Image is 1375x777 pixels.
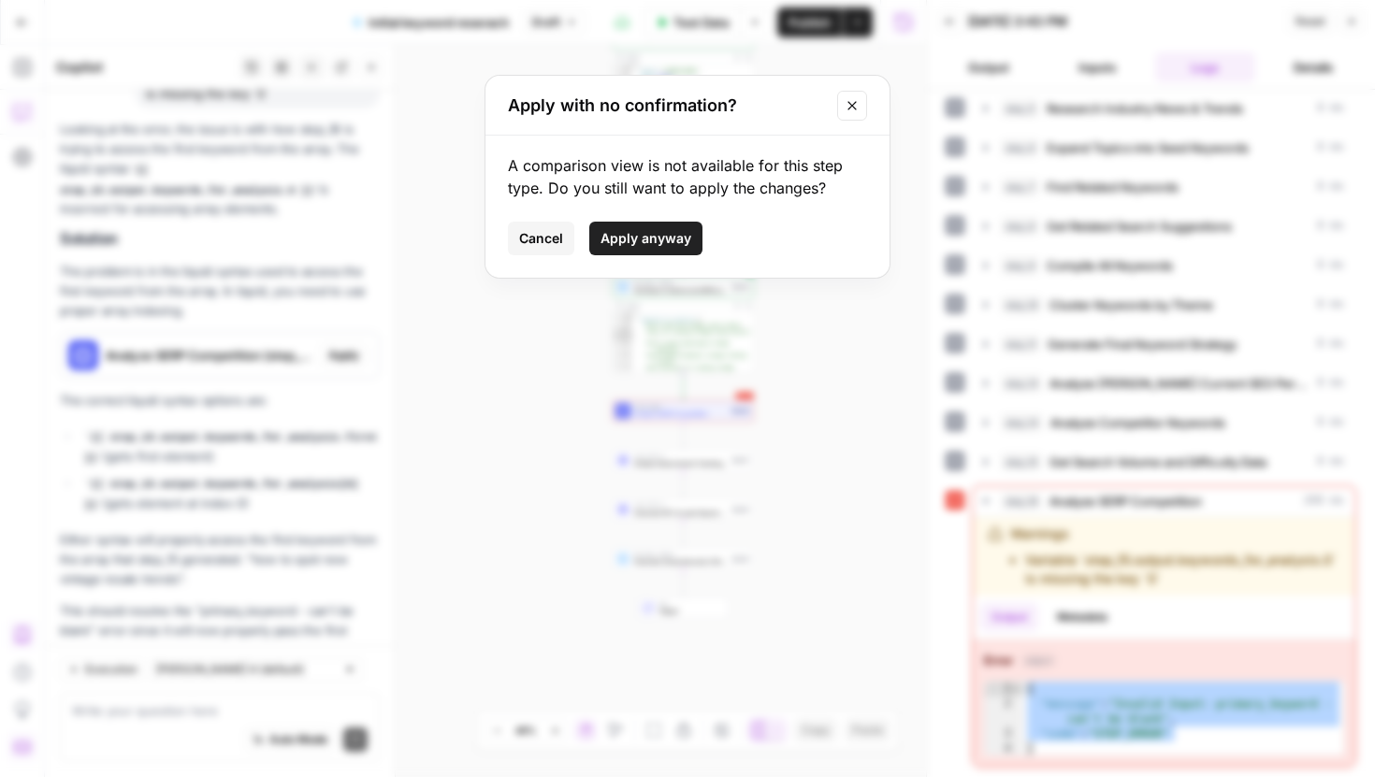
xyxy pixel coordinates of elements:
span: Apply anyway [601,229,691,248]
div: A comparison view is not available for this step type. Do you still want to apply the changes? [508,154,867,199]
button: Apply anyway [589,222,702,255]
h2: Apply with no confirmation? [508,93,826,119]
button: Cancel [508,222,574,255]
span: Cancel [519,229,563,248]
button: Close modal [837,91,867,121]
